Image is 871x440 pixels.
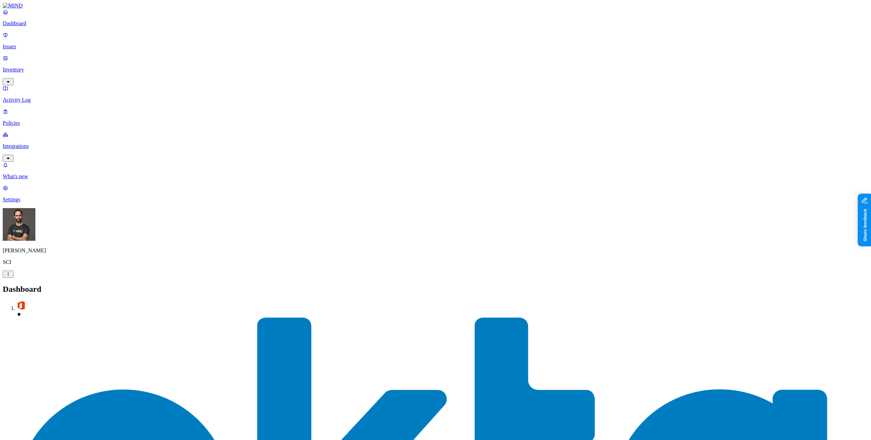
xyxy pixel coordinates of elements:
a: Dashboard [3,9,868,27]
p: Policies [3,120,868,126]
img: Ohad Abarbanel [3,208,35,241]
p: Inventory [3,67,868,73]
a: What's new [3,162,868,180]
img: MIND [3,3,23,9]
h2: Dashboard [3,285,868,294]
p: Settings [3,197,868,203]
img: svg%3e [16,301,26,310]
a: Policies [3,108,868,126]
a: MIND [3,3,868,9]
p: Issues [3,44,868,50]
a: Integrations [3,132,868,161]
a: Activity Log [3,85,868,103]
p: Dashboard [3,20,868,27]
a: Settings [3,185,868,203]
p: [PERSON_NAME] [3,248,868,254]
p: Activity Log [3,97,868,103]
p: SCI [3,259,868,265]
p: What's new [3,173,868,180]
p: Integrations [3,143,868,149]
a: Inventory [3,55,868,84]
a: Issues [3,32,868,50]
